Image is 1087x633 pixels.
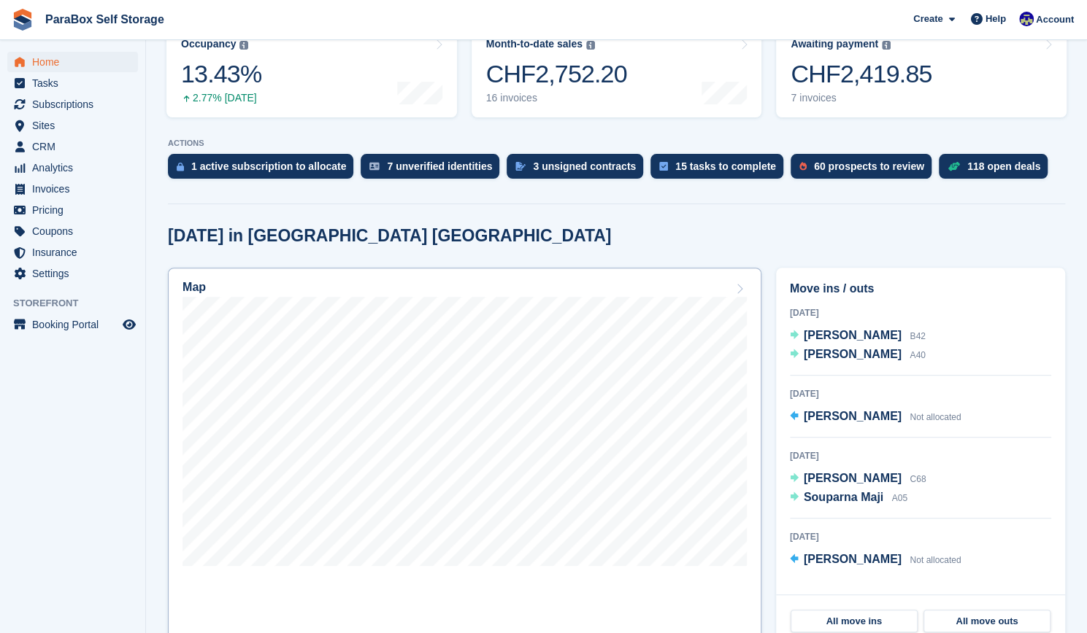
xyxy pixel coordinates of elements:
span: A40 [910,350,925,360]
span: [PERSON_NAME] [804,410,902,422]
span: Pricing [32,200,120,220]
span: Help [986,12,1006,26]
h2: [DATE] in [GEOGRAPHIC_DATA] [GEOGRAPHIC_DATA] [168,226,611,246]
a: 118 open deals [939,154,1055,186]
div: [DATE] [790,306,1051,319]
img: icon-info-grey-7440780725fd019a000dd9b08b2336e03edf1995a4989e88bcd33f0948082b44.svg [586,41,595,50]
a: 60 prospects to review [791,154,939,186]
div: [DATE] [790,530,1051,543]
img: deal-1b604bf984904fb50ccaf53a9ad4b4a5d6e5aea283cecdc64d6e3604feb123c2.svg [948,161,960,171]
a: Occupancy 13.43% 2.77% [DATE] [166,25,457,117]
a: menu [7,200,138,220]
span: Home [32,52,120,72]
div: CHF2,752.20 [486,59,627,89]
div: 3 unsigned contracts [533,160,636,172]
span: Storefront [13,296,145,311]
a: Souparna Maji A05 [790,489,907,508]
div: 118 open deals [967,160,1040,172]
div: 60 prospects to review [814,160,924,172]
p: ACTIONS [168,139,1065,148]
span: [PERSON_NAME] [804,472,902,484]
a: Month-to-date sales CHF2,752.20 16 invoices [472,25,762,117]
span: Create [913,12,942,26]
div: Awaiting payment [791,38,878,50]
a: menu [7,263,138,284]
div: CHF2,419.85 [791,59,932,89]
span: Not allocated [910,412,961,422]
span: CRM [32,136,120,157]
img: contract_signature_icon-13c848040528278c33f63329250d36e43548de30e8caae1d1a13099fd9432cc5.svg [515,162,526,171]
img: Gaspard Frey [1019,12,1034,26]
img: icon-info-grey-7440780725fd019a000dd9b08b2336e03edf1995a4989e88bcd33f0948082b44.svg [239,41,248,50]
a: All move ins [791,610,918,633]
span: Not allocated [910,555,961,565]
span: Invoices [32,179,120,199]
div: [DATE] [790,449,1051,462]
a: 7 unverified identities [361,154,507,186]
a: menu [7,242,138,263]
a: menu [7,314,138,335]
a: [PERSON_NAME] C68 [790,470,926,489]
div: 7 invoices [791,92,932,104]
span: C68 [910,474,926,484]
span: Souparna Maji [804,491,883,503]
a: Preview store [120,316,138,333]
span: Account [1036,12,1074,27]
a: ParaBox Self Storage [39,7,170,31]
a: All move outs [923,610,1050,633]
span: [PERSON_NAME] [804,329,902,341]
a: menu [7,73,138,93]
a: menu [7,52,138,72]
img: prospect-51fa495bee0391a8d652442698ab0144808aea92771e9ea1ae160a38d050c398.svg [799,162,807,171]
a: [PERSON_NAME] Not allocated [790,551,961,570]
div: 13.43% [181,59,261,89]
span: A05 [891,493,907,503]
a: menu [7,115,138,136]
span: Settings [32,263,120,284]
a: [PERSON_NAME] Not allocated [790,408,961,427]
span: Sites [32,115,120,136]
a: menu [7,136,138,157]
div: 7 unverified identities [387,160,492,172]
a: Awaiting payment CHF2,419.85 7 invoices [776,25,1067,117]
img: task-75834270c22a3079a89374b754ae025e5fb1db73e45f91037f5363f120a921f8.svg [659,162,668,171]
span: Tasks [32,73,120,93]
img: stora-icon-8386f47178a22dfd0bd8f6a31ec36ba5ce8667c1dd55bd0f319d3a0aa187defe.svg [12,9,34,31]
a: menu [7,179,138,199]
a: menu [7,94,138,114]
div: 15 tasks to complete [675,160,776,172]
a: 3 unsigned contracts [507,154,650,186]
div: 16 invoices [486,92,627,104]
a: 1 active subscription to allocate [168,154,361,186]
img: verify_identity-adf6edd0f0f0b5bbfe63781bf79b02c33cf7c696d77639b501bdc392416b5a36.svg [369,162,380,171]
span: Insurance [32,242,120,263]
span: Subscriptions [32,94,120,114]
span: [PERSON_NAME] [804,348,902,360]
img: active_subscription_to_allocate_icon-d502201f5373d7db506a760aba3b589e785aa758c864c3986d89f69b8ff3... [177,162,184,171]
span: B42 [910,331,925,341]
img: icon-info-grey-7440780725fd019a000dd9b08b2336e03edf1995a4989e88bcd33f0948082b44.svg [882,41,891,50]
a: 15 tasks to complete [650,154,791,186]
div: 2.77% [DATE] [181,92,261,104]
div: Occupancy [181,38,236,50]
a: menu [7,158,138,178]
div: [DATE] [790,387,1051,400]
a: menu [7,221,138,241]
span: Coupons [32,221,120,241]
a: [PERSON_NAME] B42 [790,327,926,346]
div: 1 active subscription to allocate [191,160,346,172]
h2: Move ins / outs [790,280,1051,298]
span: Booking Portal [32,314,120,335]
div: Month-to-date sales [486,38,583,50]
span: [PERSON_NAME] [804,553,902,565]
h2: Map [183,281,206,294]
a: [PERSON_NAME] A40 [790,346,926,365]
span: Analytics [32,158,120,178]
